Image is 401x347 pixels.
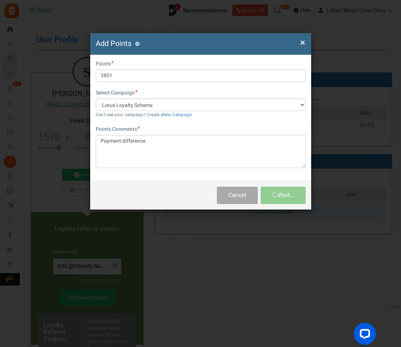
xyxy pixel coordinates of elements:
[217,187,258,204] button: Cancel
[163,112,192,118] a: New Campaign
[135,42,140,46] button: ?
[96,60,114,68] label: Points
[96,89,138,97] label: Select Campaign
[96,126,140,133] label: Points Comments
[300,36,305,50] span: ×
[96,38,131,49] span: Add Points
[96,112,192,118] small: Can't see your campaign? Create a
